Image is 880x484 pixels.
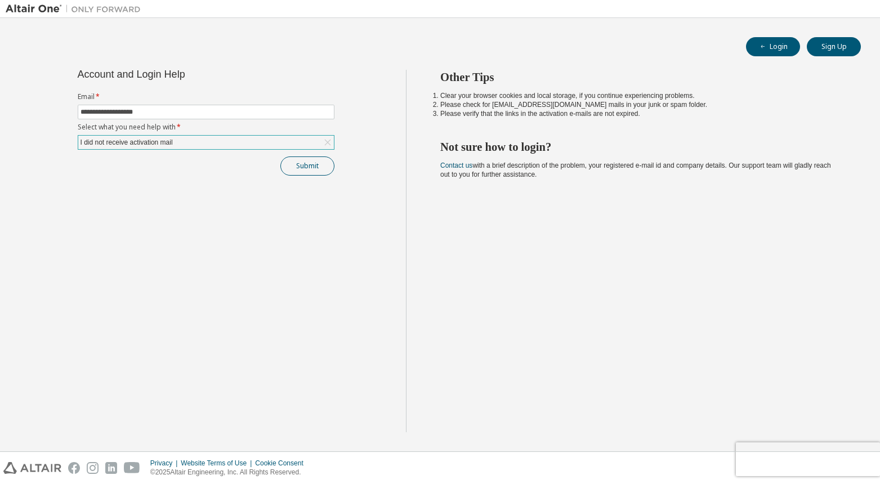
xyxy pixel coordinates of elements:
[440,162,831,178] span: with a brief description of the problem, your registered e-mail id and company details. Our suppo...
[78,70,283,79] div: Account and Login Help
[105,462,117,474] img: linkedin.svg
[440,140,841,154] h2: Not sure how to login?
[79,136,175,149] div: I did not receive activation mail
[68,462,80,474] img: facebook.svg
[78,92,334,101] label: Email
[440,91,841,100] li: Clear your browser cookies and local storage, if you continue experiencing problems.
[746,37,800,56] button: Login
[736,442,880,476] iframe: reCAPTCHA
[440,70,841,84] h2: Other Tips
[3,462,61,474] img: altair_logo.svg
[6,3,146,15] img: Altair One
[78,123,334,132] label: Select what you need help with
[78,136,334,149] div: I did not receive activation mail
[255,459,310,468] div: Cookie Consent
[87,462,99,474] img: instagram.svg
[150,459,181,468] div: Privacy
[124,462,140,474] img: youtube.svg
[440,100,841,109] li: Please check for [EMAIL_ADDRESS][DOMAIN_NAME] mails in your junk or spam folder.
[440,109,841,118] li: Please verify that the links in the activation e-mails are not expired.
[440,162,472,169] a: Contact us
[150,468,310,477] p: © 2025 Altair Engineering, Inc. All Rights Reserved.
[181,459,255,468] div: Website Terms of Use
[807,37,861,56] button: Sign Up
[280,156,334,176] button: Submit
